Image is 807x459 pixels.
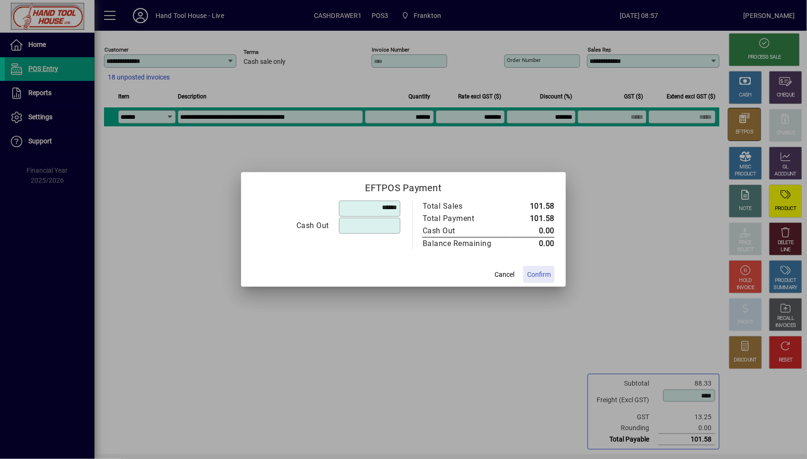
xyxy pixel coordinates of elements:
td: 101.58 [512,212,555,225]
h2: EFTPOS Payment [241,172,566,200]
td: 0.00 [512,225,555,238]
div: Balance Remaining [423,238,502,249]
div: Cash Out [423,225,502,237]
td: Total Payment [422,212,512,225]
td: 101.58 [512,200,555,212]
button: Confirm [523,266,555,283]
div: Cash Out [253,220,329,231]
span: Confirm [527,270,551,280]
button: Cancel [489,266,520,283]
td: Total Sales [422,200,512,212]
td: 0.00 [512,238,555,250]
span: Cancel [495,270,514,280]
